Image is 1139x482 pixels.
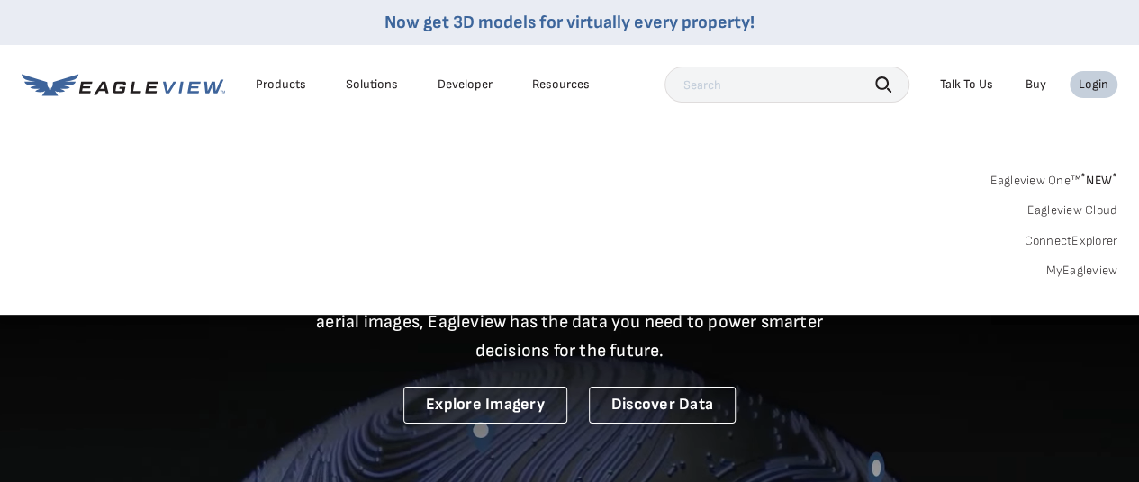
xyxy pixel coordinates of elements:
div: Login [1079,76,1108,93]
div: Resources [532,76,590,93]
input: Search [664,67,909,103]
a: Explore Imagery [403,387,567,424]
a: ConnectExplorer [1024,233,1117,249]
a: MyEagleview [1045,263,1117,279]
a: Now get 3D models for virtually every property! [384,12,755,33]
a: Developer [438,76,493,93]
a: Eagleview One™*NEW* [990,167,1117,188]
div: Products [256,76,306,93]
a: Discover Data [589,387,736,424]
div: Talk To Us [940,76,993,93]
span: NEW [1080,173,1117,188]
p: A new era starts here. Built on more than 3.5 billion high-resolution aerial images, Eagleview ha... [294,279,845,365]
a: Buy [1026,76,1046,93]
div: Solutions [346,76,398,93]
a: Eagleview Cloud [1026,202,1117,219]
